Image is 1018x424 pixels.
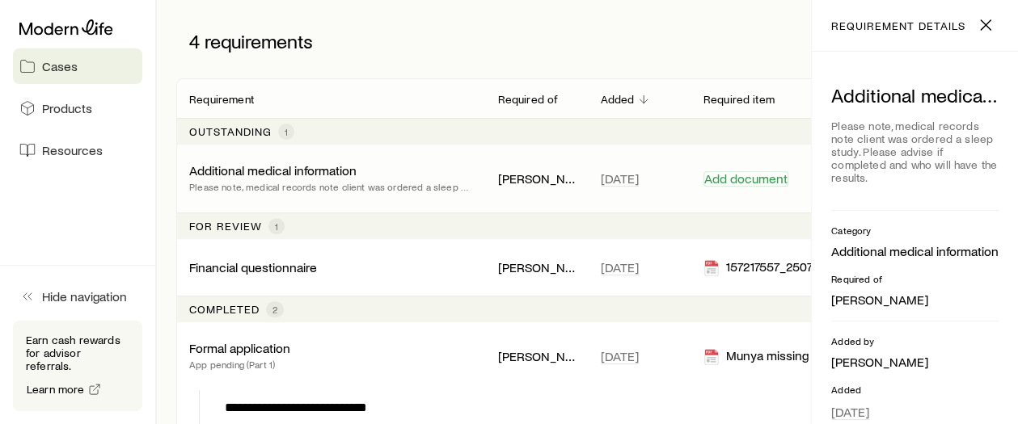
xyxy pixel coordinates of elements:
[703,93,775,106] p: Required item
[272,303,277,316] span: 2
[703,258,832,277] div: 157217557_250731114523
[189,125,272,138] p: Outstanding
[189,178,471,195] p: Please note, medical records note client was ordered a sleep study. Please advise if completed an...
[831,404,869,420] span: [DATE]
[13,132,142,168] a: Resources
[189,30,200,52] span: 4
[703,347,832,366] div: Munya missing information & sig
[27,384,85,395] span: Learn more
[13,279,142,314] button: Hide navigation
[601,259,639,275] span: [DATE]
[497,348,574,364] p: [PERSON_NAME]
[275,220,278,233] span: 1
[42,58,78,74] span: Cases
[13,321,142,411] div: Earn cash rewards for advisor referrals.Learn more
[831,113,999,191] div: Please note, medical records note client was ordered a sleep study. Please advise if completed an...
[831,243,999,259] p: Additional medical information
[497,259,574,275] p: [PERSON_NAME]
[497,93,558,106] p: Required of
[831,19,965,32] p: requirement details
[42,288,127,304] span: Hide navigation
[601,93,635,106] p: Added
[42,142,103,158] span: Resources
[42,100,92,116] span: Products
[189,93,254,106] p: Requirement
[831,292,999,308] p: [PERSON_NAME]
[189,162,357,178] p: Additional medical information
[189,259,317,275] p: Financial questionnaire
[703,171,788,187] button: Add document
[189,340,290,356] p: Formal application
[205,30,313,52] span: requirements
[831,224,999,237] p: Category
[189,356,290,372] p: App pending (Part 1)
[13,90,142,126] a: Products
[189,220,262,233] p: For review
[26,334,129,372] p: Earn cash rewards for advisor referrals.
[831,84,999,107] p: Additional medical information
[831,272,999,285] p: Required of
[831,354,999,370] p: [PERSON_NAME]
[831,334,999,347] p: Added by
[831,383,999,396] p: Added
[497,170,574,187] p: [PERSON_NAME]
[601,170,639,187] span: [DATE]
[189,303,260,316] p: Completed
[601,348,639,364] span: [DATE]
[13,48,142,84] a: Cases
[285,125,288,138] span: 1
